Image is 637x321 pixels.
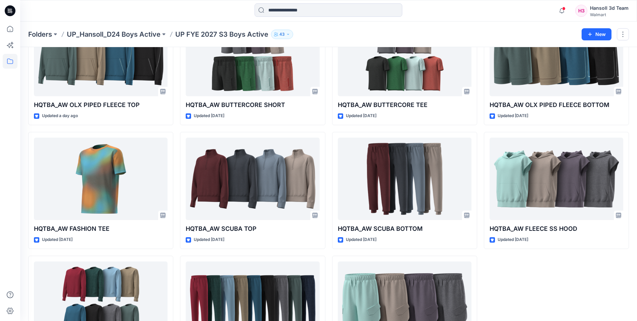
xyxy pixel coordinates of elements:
[186,224,319,234] p: HQTBA_AW SCUBA TOP
[582,28,611,40] button: New
[338,224,471,234] p: HQTBA_AW SCUBA BOTTOM
[575,5,587,17] div: H3
[186,100,319,110] p: HQTBA_AW BUTTERCORE SHORT
[346,112,376,119] p: Updated [DATE]
[67,30,161,39] a: UP_Hansoll_D24 Boys Active
[346,236,376,243] p: Updated [DATE]
[590,12,629,17] div: Walmart
[338,100,471,110] p: HQTBA_AW BUTTERCORE TEE
[194,236,224,243] p: Updated [DATE]
[498,112,528,119] p: Updated [DATE]
[338,138,471,220] a: HQTBA_AW SCUBA BOTTOM
[338,14,471,96] a: HQTBA_AW BUTTERCORE TEE
[28,30,52,39] a: Folders
[34,100,168,110] p: HQTBA_AW OLX PIPED FLEECE TOP
[490,224,623,234] p: HQTBA_AW FLEECE SS HOOD
[186,138,319,220] a: HQTBA_AW SCUBA TOP
[590,4,629,12] div: Hansoll 3d Team
[42,236,73,243] p: Updated [DATE]
[279,31,285,38] p: 43
[34,138,168,220] a: HQTBA_AW FASHION TEE
[42,112,78,119] p: Updated a day ago
[490,138,623,220] a: HQTBA_AW FLEECE SS HOOD
[498,236,528,243] p: Updated [DATE]
[186,14,319,96] a: HQTBA_AW BUTTERCORE SHORT
[490,100,623,110] p: HQTBA_AW OLX PIPED FLEECE BOTTOM
[271,30,293,39] button: 43
[34,224,168,234] p: HQTBA_AW FASHION TEE
[490,14,623,96] a: HQTBA_AW OLX PIPED FLEECE BOTTOM
[175,30,268,39] p: UP FYE 2027 S3 Boys Active
[34,14,168,96] a: HQTBA_AW OLX PIPED FLEECE TOP
[194,112,224,119] p: Updated [DATE]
